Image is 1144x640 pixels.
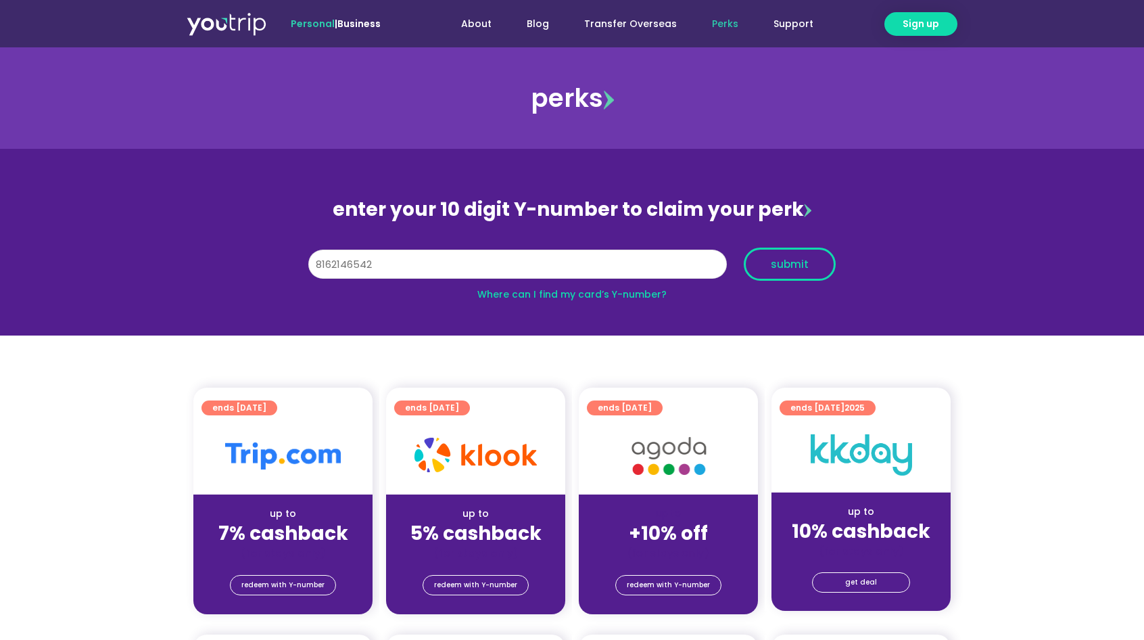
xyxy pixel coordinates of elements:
[337,17,381,30] a: Business
[394,401,470,415] a: ends [DATE]
[291,17,381,30] span: |
[903,17,939,31] span: Sign up
[308,248,836,291] form: Y Number
[204,546,362,560] div: (for stays only)
[771,259,809,269] span: submit
[627,576,710,595] span: redeem with Y-number
[434,576,517,595] span: redeem with Y-number
[587,401,663,415] a: ends [DATE]
[201,401,277,415] a: ends [DATE]
[509,12,567,37] a: Blog
[212,401,266,415] span: ends [DATE]
[782,505,940,519] div: up to
[792,518,930,545] strong: 10% cashback
[656,507,681,520] span: up to
[423,575,529,595] a: redeem with Y-number
[308,250,727,279] input: 10 digit Y-number (e.g. 8123456789)
[694,12,756,37] a: Perks
[397,507,554,521] div: up to
[444,12,509,37] a: About
[884,12,957,36] a: Sign up
[790,401,865,415] span: ends [DATE]
[844,402,865,413] span: 2025
[812,572,910,593] a: get deal
[204,507,362,521] div: up to
[615,575,721,595] a: redeem with Y-number
[302,192,842,227] div: enter your 10 digit Y-number to claim your perk
[567,12,694,37] a: Transfer Overseas
[417,12,831,37] nav: Menu
[845,573,877,592] span: get deal
[780,401,876,415] a: ends [DATE]2025
[782,544,940,558] div: (for stays only)
[218,520,348,547] strong: 7% cashback
[477,288,667,301] a: Where can I find my card’s Y-number?
[598,401,652,415] span: ends [DATE]
[590,546,747,560] div: (for stays only)
[230,575,336,595] a: redeem with Y-number
[405,401,459,415] span: ends [DATE]
[241,576,325,595] span: redeem with Y-number
[744,248,836,281] button: submit
[629,520,708,547] strong: +10% off
[410,520,542,547] strong: 5% cashback
[397,546,554,560] div: (for stays only)
[291,17,335,30] span: Personal
[756,12,831,37] a: Support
